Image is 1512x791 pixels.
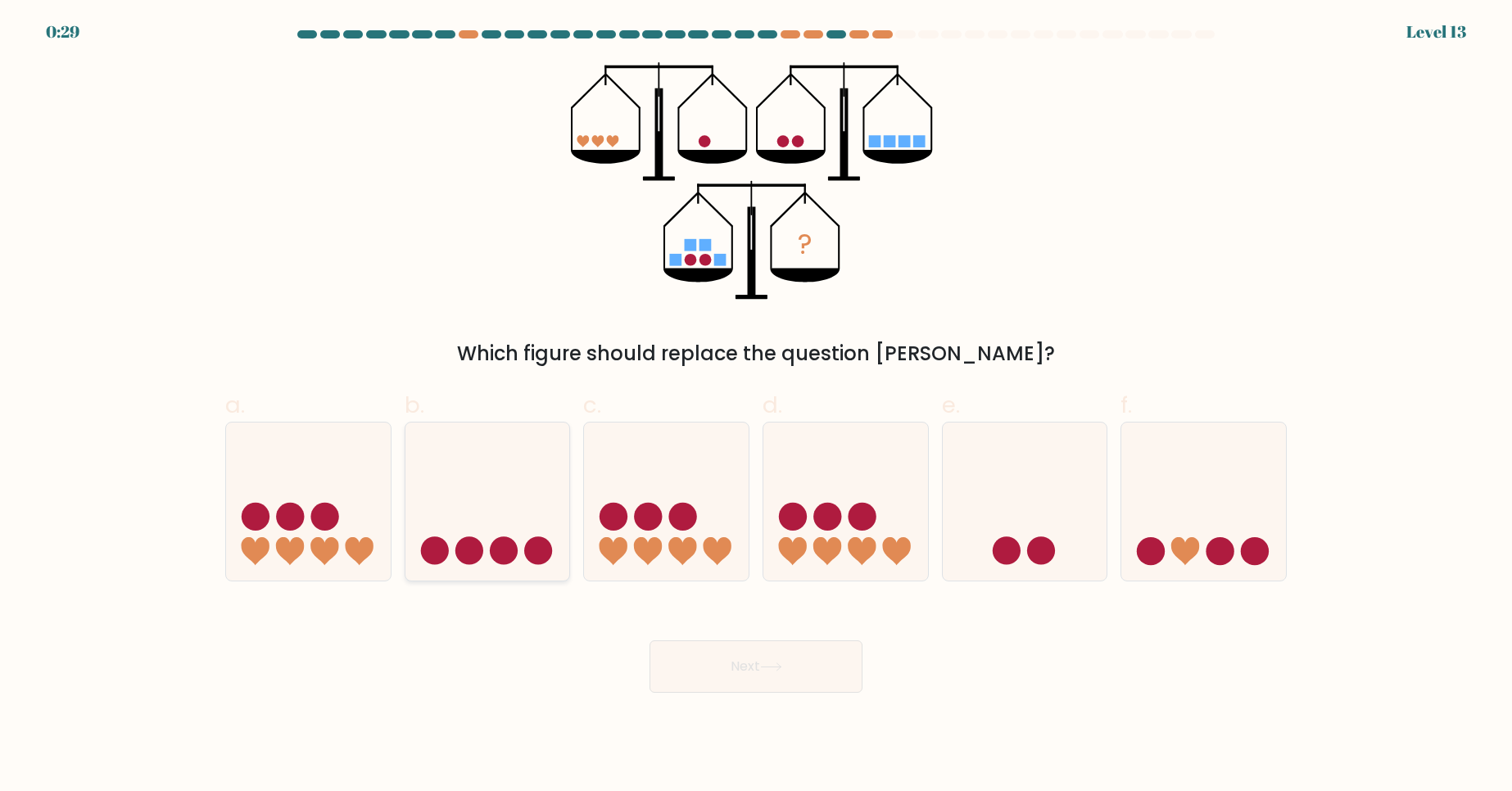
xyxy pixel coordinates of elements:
tspan: ? [798,224,813,264]
span: e. [942,389,960,421]
span: d. [763,389,782,421]
div: Level 13 [1406,20,1466,44]
span: a. [225,389,245,421]
div: 0:29 [46,20,79,44]
span: c. [583,389,601,421]
div: Which figure should replace the question [PERSON_NAME]? [235,339,1277,368]
button: Next [650,640,862,693]
span: b. [405,389,424,421]
span: f. [1120,389,1132,421]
